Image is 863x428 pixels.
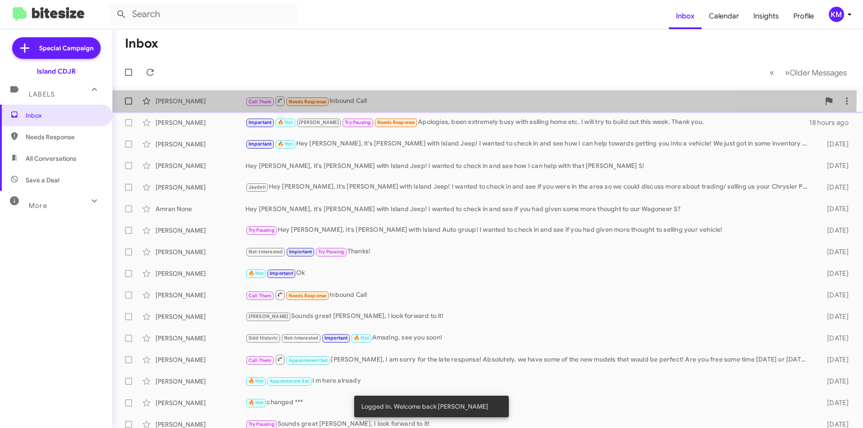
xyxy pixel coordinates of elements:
div: Hey [PERSON_NAME], it's [PERSON_NAME] with Island Auto group! I wanted to check in and see if you... [245,225,813,235]
span: 🔥 Hot [354,335,369,341]
div: Apologies, been extremely busy with selling home etc. I will try to build out this week. Thank you. [245,117,809,128]
span: Save a Deal [26,176,59,185]
span: 🔥 Hot [249,270,264,276]
button: Next [779,63,852,82]
span: Important [249,119,272,125]
span: 🔥 Hot [278,119,293,125]
span: Logged In. Welcome back [PERSON_NAME] [361,402,488,411]
span: [PERSON_NAME] [299,119,339,125]
span: Not-Interested [284,335,319,341]
span: Important [249,141,272,147]
span: Appointment Set [289,357,328,363]
span: Appointment Set [270,378,309,384]
div: [PERSON_NAME] [156,183,245,192]
span: Try Pausing [345,119,371,125]
span: Try Pausing [318,249,344,255]
div: Island CDJR [37,67,76,76]
div: Hey [PERSON_NAME], it's [PERSON_NAME] with Island Jeep! I wanted to check in and see how I can he... [245,139,813,149]
button: KM [821,7,853,22]
span: 🔥 Hot [278,141,293,147]
nav: Page navigation example [765,63,852,82]
div: [PERSON_NAME] [156,97,245,106]
a: Inbox [669,3,702,29]
span: Call Them [249,293,272,299]
a: Special Campaign [12,37,101,59]
div: [DATE] [813,161,856,170]
div: Amran None [156,204,245,213]
span: Jaydah [249,184,266,190]
div: [DATE] [813,269,856,278]
div: [PERSON_NAME] [156,312,245,321]
div: [PERSON_NAME] [156,355,245,364]
span: More [29,202,47,210]
div: Sounds great [PERSON_NAME], I look forward to it! [245,311,813,322]
span: Sold Historic [249,335,278,341]
div: [PERSON_NAME] [156,247,245,256]
div: Ok [245,268,813,278]
span: Needs Response [377,119,415,125]
span: Important [325,335,348,341]
div: [DATE] [813,355,856,364]
div: [DATE] [813,183,856,192]
span: Needs Response [289,99,327,105]
span: « [770,67,774,78]
span: Not-Interested [249,249,283,255]
div: [DATE] [813,204,856,213]
a: Insights [746,3,786,29]
span: Inbox [26,111,102,120]
a: Profile [786,3,821,29]
span: Call Them [249,357,272,363]
div: Hey [PERSON_NAME], it's [PERSON_NAME] with Island Jeep! I wanted to check in and see if you had g... [245,204,813,213]
span: All Conversations [26,154,76,163]
div: [DATE] [813,140,856,149]
div: Inbound Call [245,289,813,300]
span: » [785,67,790,78]
div: Inbound Call [245,95,820,106]
div: [PERSON_NAME] [156,269,245,278]
div: Hey [PERSON_NAME], it's [PERSON_NAME] with Island Jeep! I wanted to check in and see how I can he... [245,161,813,170]
div: Thanks! [245,247,813,257]
a: Calendar [702,3,746,29]
div: [PERSON_NAME] [156,226,245,235]
span: Labels [29,90,55,98]
div: [DATE] [813,291,856,300]
span: [PERSON_NAME] [249,313,289,319]
div: [PERSON_NAME] [156,377,245,386]
div: [DATE] [813,312,856,321]
span: Try Pausing [249,421,275,427]
span: Needs Response [26,132,102,141]
div: [PERSON_NAME] [156,140,245,149]
div: [PERSON_NAME] [156,291,245,300]
div: [PERSON_NAME] [156,118,245,127]
span: Older Messages [790,68,847,78]
div: [PERSON_NAME], I am sorry for the late response! Absolutely, we have some of the new models that ... [245,354,813,365]
div: [PERSON_NAME] [156,334,245,343]
div: Hey [PERSON_NAME], it's [PERSON_NAME] with Island Jeep! I wanted to check in and see if you were ... [245,182,813,192]
input: Search [109,4,298,25]
div: [PERSON_NAME] [156,398,245,407]
div: KM [829,7,844,22]
div: [DATE] [813,247,856,256]
span: Important [270,270,293,276]
div: 18 hours ago [809,118,856,127]
h1: Inbox [125,36,158,51]
span: Call Them [249,99,272,105]
span: Try Pausing [249,227,275,233]
span: Needs Response [289,293,327,299]
div: [PERSON_NAME] [156,161,245,170]
span: 🔥 Hot [249,400,264,406]
div: Amazing, see you soon! [245,333,813,343]
div: [DATE] [813,226,856,235]
span: Special Campaign [39,44,93,53]
div: [DATE] [813,377,856,386]
div: [DATE] [813,334,856,343]
span: 🔥 Hot [249,378,264,384]
button: Previous [764,63,780,82]
span: Important [289,249,312,255]
div: I m here already [245,376,813,386]
div: [DATE] [813,398,856,407]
